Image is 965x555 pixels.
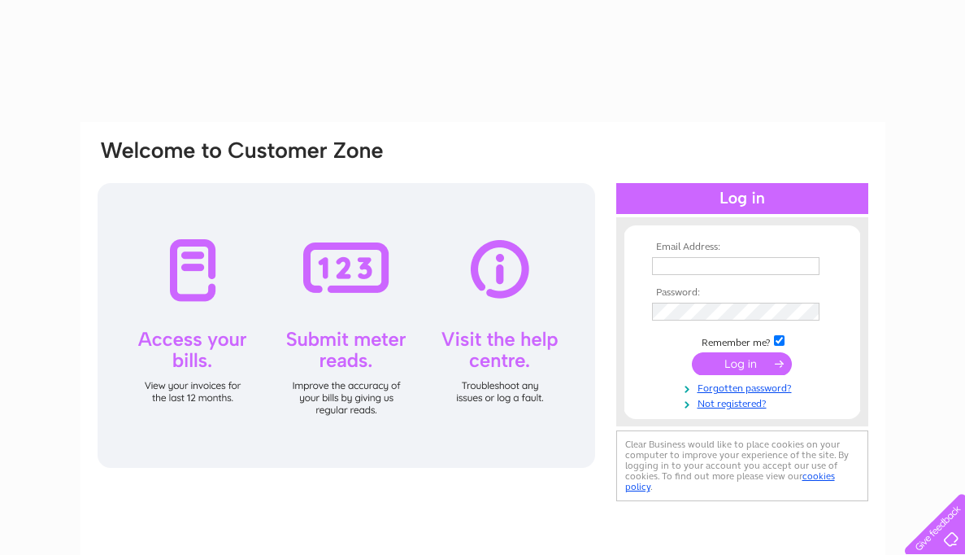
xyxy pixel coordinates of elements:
[616,430,868,501] div: Clear Business would like to place cookies on your computer to improve your experience of the sit...
[648,333,837,349] td: Remember me?
[625,470,835,492] a: cookies policy
[648,287,837,299] th: Password:
[652,379,837,395] a: Forgotten password?
[692,352,792,375] input: Submit
[652,395,837,410] a: Not registered?
[648,242,837,253] th: Email Address:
